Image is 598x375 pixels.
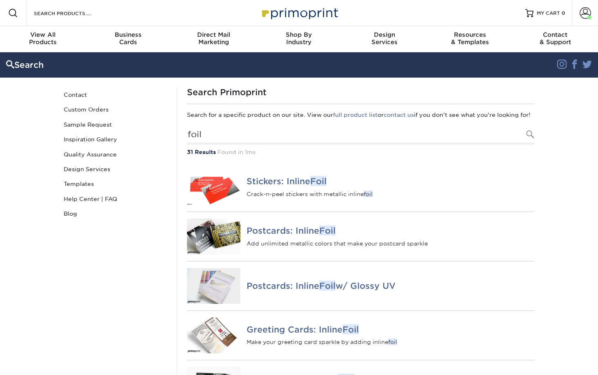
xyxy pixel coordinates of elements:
span: Business [85,31,171,38]
a: Contact [60,87,171,102]
span: Shop By [256,31,342,38]
a: Sample Request [60,117,171,132]
span: Resources [427,31,512,38]
div: Marketing [171,31,256,46]
em: foil [388,339,397,345]
a: Greeting Cards: Inline Foil Greeting Cards: InlineFoil Make your greeting card sparkle by adding ... [187,311,534,360]
a: Resources& Templates [427,26,512,52]
em: Foil [310,176,327,186]
p: Crack-n-peel stickers with metallic inline [247,190,534,198]
div: Services [342,31,427,46]
strong: 31 Results [187,149,216,155]
a: Postcards: Inline Foil Postcards: InlineFoil Add unlimited metallic colors that make your postcar... [187,212,534,261]
span: MY CART [537,10,560,17]
span: Direct Mail [171,31,256,38]
div: Cards [85,31,171,46]
em: Foil [342,324,359,334]
div: & Support [513,31,598,46]
a: Direct MailMarketing [171,26,256,52]
h4: Stickers: Inline [247,176,534,186]
img: Primoprint [258,4,340,22]
a: Stickers: Inline Foil Stickers: InlineFoil Crack-n-peel stickers with metallic inlinefoil [187,163,534,212]
a: contact us [384,112,414,118]
span: Found in 1ms [218,149,256,155]
p: Search for a specific product on our site. View our or if you don't see what you're looking for! [187,111,534,119]
a: Shop ByIndustry [256,26,342,52]
h4: Postcards: Inline w/ Glossy UV [247,281,534,291]
span: 0 [562,10,565,16]
a: Inspiration Gallery [60,132,171,147]
em: Foil [319,281,336,291]
em: Foil [319,225,336,236]
p: Add unlimited metallic colors that make your postcard sparkle [247,239,534,247]
h4: Greeting Cards: Inline [247,324,534,334]
input: Search Products... [187,126,534,145]
h1: Search Primoprint [187,87,534,97]
div: Industry [256,31,342,46]
a: full product list [333,112,378,118]
a: DesignServices [342,26,427,52]
a: Design Services [60,162,171,176]
span: Design [342,31,427,38]
a: Contact& Support [513,26,598,52]
img: Postcards: Inline Foil [187,219,241,254]
a: Postcards: Inline Foil w/ Glossy UV Postcards: InlineFoilw/ Glossy UV [187,261,534,310]
img: Greeting Cards: Inline Foil [187,317,241,353]
img: Postcards: Inline Foil w/ Glossy UV [187,268,241,304]
a: Custom Orders [60,102,171,117]
input: SEARCH PRODUCTS..... [33,8,113,18]
span: Contact [513,31,598,38]
img: Stickers: Inline Foil [187,169,241,205]
p: Make your greeting card sparkle by adding inline [247,338,534,346]
a: Blog [60,206,171,221]
h4: Postcards: Inline [247,226,534,236]
em: foil [364,190,373,197]
a: Help Center | FAQ [60,192,171,206]
a: Templates [60,176,171,191]
a: BusinessCards [85,26,171,52]
a: Quality Assurance [60,147,171,162]
div: & Templates [427,31,512,46]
